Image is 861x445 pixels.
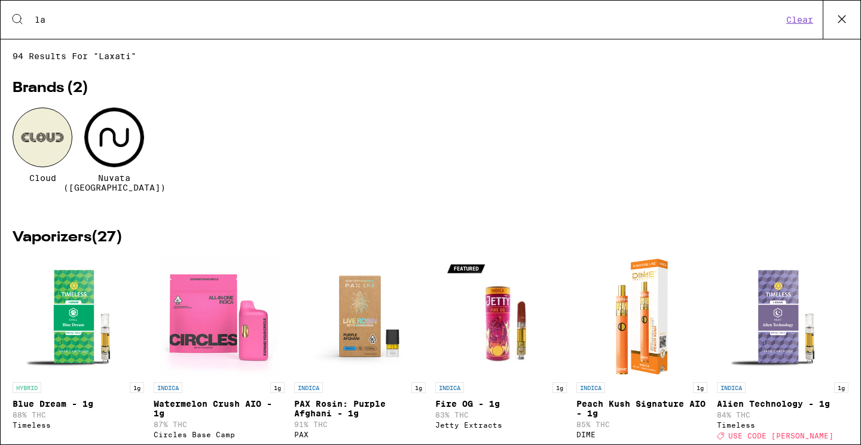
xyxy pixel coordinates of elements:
[270,382,285,393] p: 1g
[294,382,323,393] p: INDICA
[294,421,426,428] p: 91% THC
[13,81,848,96] h2: Brands ( 2 )
[717,421,848,429] div: Timeless
[435,411,567,419] p: 83% THC
[13,231,848,245] h2: Vaporizers ( 27 )
[576,382,605,393] p: INDICA
[294,431,426,438] div: PAX
[13,411,144,419] p: 88% THC
[7,8,86,18] span: Hi. Need any help?
[608,257,676,376] img: DIME - Peach Kush Signature AIO - 1g
[693,382,707,393] p: 1g
[154,421,285,428] p: 87% THC
[154,431,285,438] div: Circles Base Camp
[159,257,279,376] img: Circles Base Camp - Watermelon Crush AIO - 1g
[783,14,817,25] button: Clear
[154,399,285,418] p: Watermelon Crush AIO - 1g
[728,432,833,440] span: USE CODE [PERSON_NAME]
[717,382,746,393] p: INDICA
[717,411,848,419] p: 84% THC
[576,421,708,428] p: 85% THC
[300,257,420,376] img: PAX - PAX Rosin: Purple Afghani - 1g
[294,399,426,418] p: PAX Rosin: Purple Afghani - 1g
[717,399,848,409] p: Alien Technology - 1g
[576,399,708,418] p: Peach Kush Signature AIO - 1g
[435,421,567,429] div: Jetty Extracts
[552,382,567,393] p: 1g
[19,257,138,376] img: Timeless - Blue Dream - 1g
[435,382,464,393] p: INDICA
[13,382,41,393] p: HYBRID
[13,51,848,61] span: 94 results for "laxati"
[130,382,144,393] p: 1g
[576,431,708,438] div: DIME
[63,173,166,192] span: Nuvata ([GEOGRAPHIC_DATA])
[13,421,144,429] div: Timeless
[411,382,426,393] p: 1g
[34,14,783,25] input: Search for products & categories
[723,257,842,376] img: Timeless - Alien Technology - 1g
[441,257,561,376] img: Jetty Extracts - Fire OG - 1g
[13,399,144,409] p: Blue Dream - 1g
[834,382,848,393] p: 1g
[29,173,56,183] span: Cloud
[154,382,182,393] p: INDICA
[435,399,567,409] p: Fire OG - 1g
